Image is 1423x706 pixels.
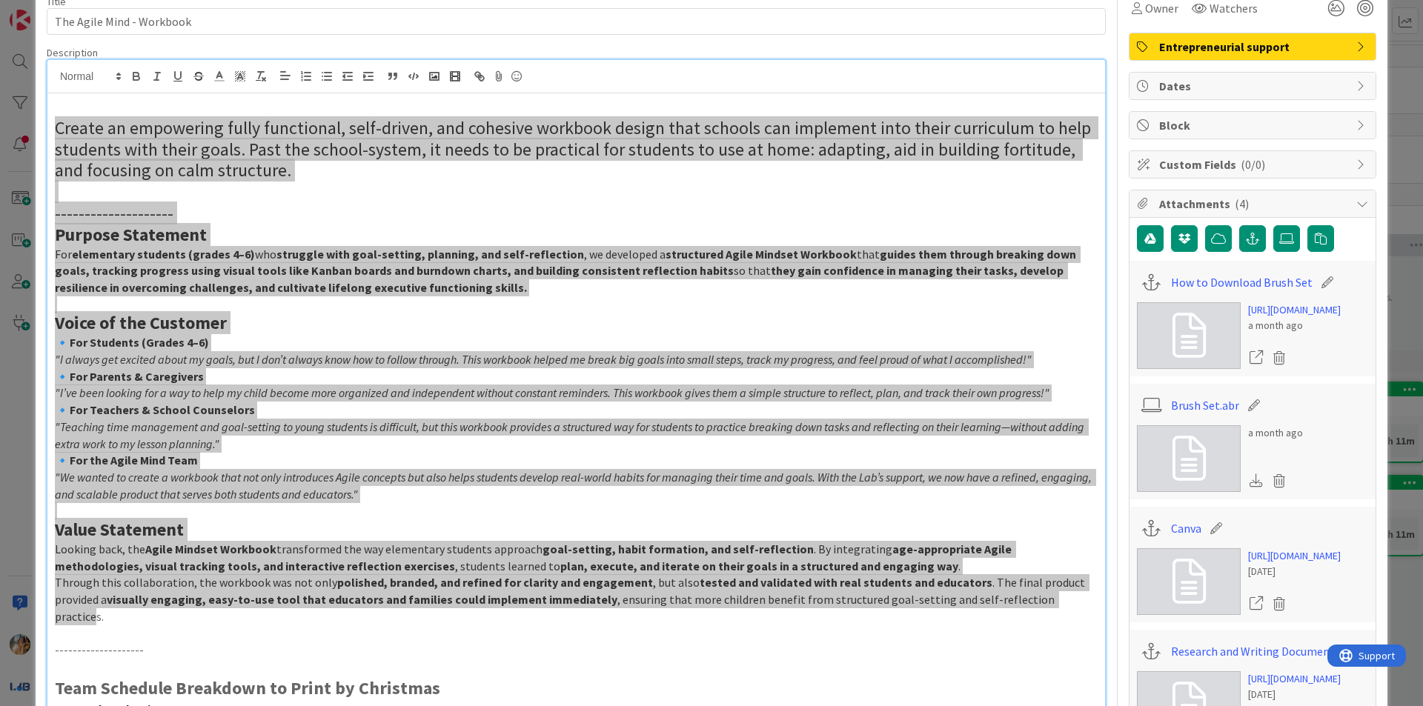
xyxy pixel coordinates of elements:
[70,453,198,467] strong: For the Agile Mind Team
[55,452,1098,469] p: 🔹
[1159,38,1349,56] span: Entrepreneurial support
[560,559,958,573] strong: plan, execute, and iterate on their goals in a structured and engaging way
[55,385,1049,400] em: "I’ve been looking for a way to help my child become more organized and independent without const...
[55,518,184,541] strong: Value Statement
[1248,425,1303,441] div: a month ago
[107,592,617,607] strong: visually engaging, easy-to-use tool that educators and families could implement immediately
[1248,471,1264,490] div: Download
[55,246,1098,296] p: For who , we developed a that so that
[1171,642,1335,660] a: Research and Writing Document
[55,642,1098,659] p: --------------------
[55,470,1094,502] em: "We wanted to create a workbook that not only introduces Agile concepts but also helps students d...
[47,46,98,59] span: Description
[70,369,204,384] strong: For Parents & Caregivers
[1159,156,1349,173] span: Custom Fields
[55,542,1014,573] strong: age-appropriate Agile methodologies, visual tracking tools, and interactive reflection exercises
[1248,348,1264,367] a: Open
[31,2,67,20] span: Support
[55,223,207,246] strong: Purpose Statement
[1248,318,1341,333] div: a month ago
[55,311,227,334] strong: Voice of the Customer
[1248,687,1341,702] div: [DATE]
[543,542,814,556] strong: goal-setting, habit formation, and self-reflection
[145,542,276,556] strong: Agile Mindset Workbook
[47,8,1106,35] input: type card name here...
[70,402,255,417] strong: For Teachers & School Counselors
[1248,671,1341,687] a: [URL][DOMAIN_NAME]
[666,247,857,262] strong: structured Agile Mindset Workbook
[1171,396,1239,414] a: Brush Set.abr
[1248,548,1341,564] a: [URL][DOMAIN_NAME]
[1159,77,1349,95] span: Dates
[1159,116,1349,134] span: Block
[55,203,1098,224] h2: --------------------
[55,352,1032,367] em: "I always get excited about my goals, but I don’t always know how to follow through. This workboo...
[55,541,1098,574] p: Looking back, the transformed the way elementary students approach . By integrating , students le...
[1248,564,1341,579] div: [DATE]
[55,402,1098,419] p: 🔹
[1171,519,1201,537] a: Canva
[70,335,209,350] strong: For Students (Grades 4–6)
[1235,196,1249,211] span: ( 4 )
[55,574,1098,625] p: Through this collaboration, the workbook was not only , but also . The final product provided a ,...
[55,676,440,699] strong: Team Schedule Breakdown to Print by Christmas
[72,247,255,262] strong: elementary students (grades 4–6)
[55,334,1098,351] p: 🔹
[1248,594,1264,613] a: Open
[337,575,653,590] strong: polished, branded, and refined for clarity and engagement
[1171,273,1313,291] a: How to Download Brush Set
[700,575,992,590] strong: tested and validated with real students and educators
[276,247,584,262] strong: struggle with goal-setting, planning, and self-reflection
[1248,302,1341,318] a: [URL][DOMAIN_NAME]
[55,419,1087,451] em: "Teaching time management and goal-setting to young students is difficult, but this workbook prov...
[55,116,1095,182] span: Create an empowering fully functional, self-driven, and cohesive workbook design that schools can...
[55,368,1098,385] p: 🔹
[1159,195,1349,213] span: Attachments
[1241,157,1265,172] span: ( 0/0 )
